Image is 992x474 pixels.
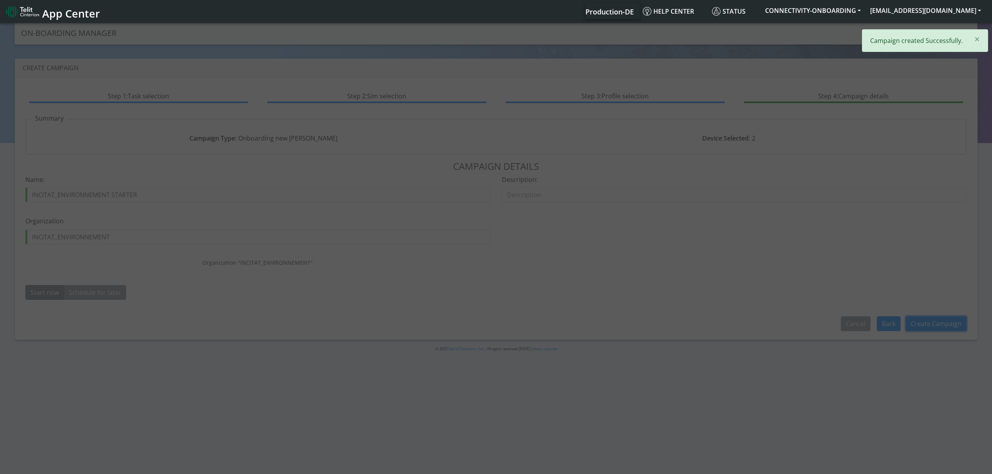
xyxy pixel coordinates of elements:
[643,7,694,16] span: Help center
[865,4,986,18] button: [EMAIL_ADDRESS][DOMAIN_NAME]
[712,7,746,16] span: Status
[709,4,760,19] a: Status
[712,7,721,16] img: status.svg
[640,4,709,19] a: Help center
[6,5,39,18] img: logo-telit-cinterion-gw-new.png
[585,7,634,16] span: Production-DE
[974,32,980,45] span: ×
[42,6,100,21] span: App Center
[643,7,651,16] img: knowledge.svg
[585,4,633,19] a: Your current platform instance
[6,3,99,20] a: App Center
[870,36,963,45] p: Campaign created Successfully.
[967,30,988,48] button: Close
[760,4,865,18] button: CONNECTIVITY-ONBOARDING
